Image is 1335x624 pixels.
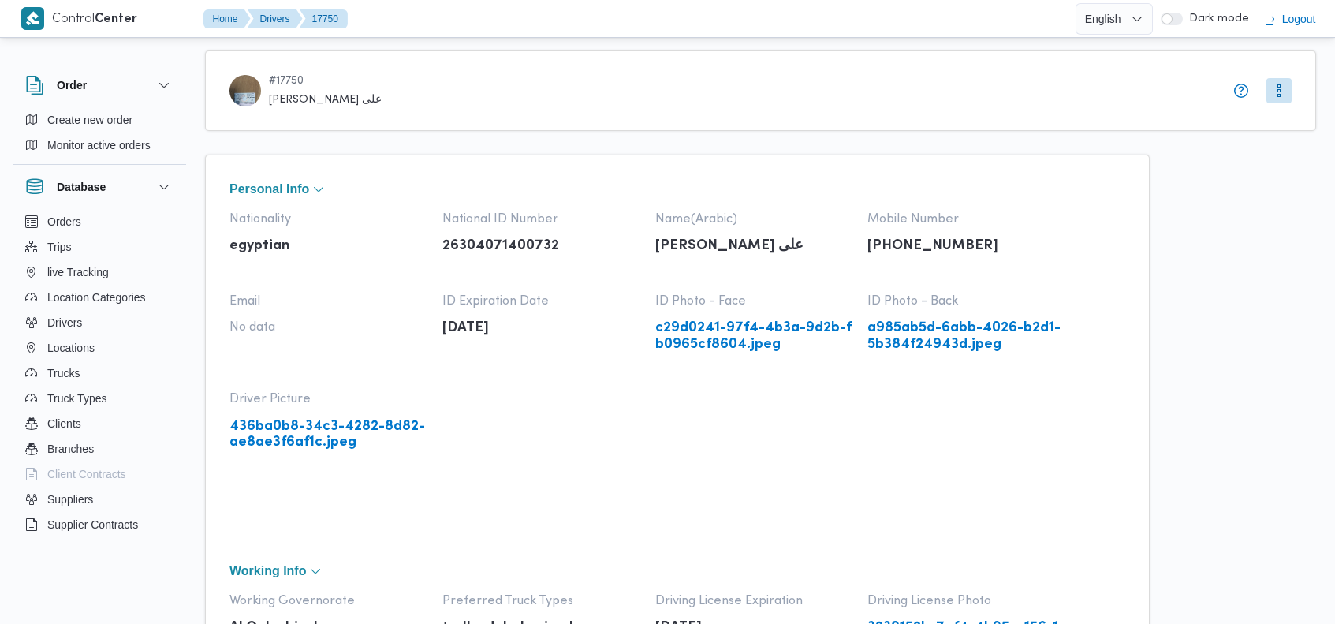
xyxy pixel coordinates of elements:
[47,136,151,155] span: Monitor active orders
[19,234,180,260] button: Trips
[229,212,427,226] span: Nationality
[442,212,640,226] span: National ID Number
[19,310,180,335] button: Drivers
[47,313,82,332] span: Drivers
[19,133,180,158] button: Monitor active orders
[229,200,1125,503] div: Personal Info
[867,594,1065,608] span: Driving License Photo
[19,512,180,537] button: Supplier Contracts
[655,212,852,226] span: Name(Arabic)
[25,76,173,95] button: Order
[1232,81,1251,100] button: info
[442,294,640,308] span: ID Expiration Date
[655,594,852,608] span: Driving License Expiration
[442,320,640,337] p: [DATE]
[13,107,186,164] div: Order
[19,436,180,461] button: Branches
[19,285,180,310] button: Location Categories
[1183,13,1249,25] span: Dark mode
[300,9,348,28] button: 17750
[47,237,72,256] span: Trips
[248,9,303,28] button: Drivers
[229,392,427,406] span: Driver Picture
[269,94,382,106] span: [PERSON_NAME] على
[19,487,180,512] button: Suppliers
[47,490,93,509] span: Suppliers
[203,9,251,28] button: Home
[47,263,109,282] span: live Tracking
[229,594,427,608] span: Working Governorate
[47,389,106,408] span: Truck Types
[13,209,186,551] div: Database
[25,177,173,196] button: Database
[655,320,852,353] a: c29d0241-97f4-4b3a-9d2b-fb0965cf8604.jpeg
[19,260,180,285] button: live Tracking
[19,386,180,411] button: Truck Types
[229,294,427,308] span: Email
[442,594,640,608] span: Preferred Truck Types
[229,565,1125,577] button: Working Info
[229,183,1125,196] button: Personal Info
[19,335,180,361] button: Locations
[47,212,81,231] span: Orders
[229,238,427,255] p: egyptian
[47,439,94,458] span: Branches
[229,183,309,196] span: Personal Info
[47,515,138,534] span: Supplier Contracts
[95,13,137,25] b: Center
[47,540,87,559] span: Devices
[19,209,180,234] button: Orders
[1257,3,1322,35] button: Logout
[867,212,1065,226] span: Mobile Number
[19,537,180,562] button: Devices
[655,238,852,255] p: [PERSON_NAME] على
[57,76,87,95] h3: Order
[19,461,180,487] button: Client Contracts
[21,7,44,30] img: X8yXhbKr1z7QwAAAABJRU5ErkJggg==
[1282,9,1316,28] span: Logout
[229,75,261,106] div: Muhammad Abadalshafa Ahmad Ala
[655,294,852,308] span: ID Photo - Face
[19,411,180,436] button: Clients
[47,288,146,307] span: Location Categories
[47,110,132,129] span: Create new order
[867,320,1065,353] a: a985ab5d-6abb-4026-b2d1-5b384f24943d.jpeg
[1266,78,1292,103] button: More
[47,338,95,357] span: Locations
[229,565,306,577] span: Working Info
[47,364,80,383] span: Trucks
[229,320,427,334] span: No data
[19,107,180,133] button: Create new order
[47,414,81,433] span: Clients
[57,177,106,196] h3: Database
[867,294,1065,308] span: ID Photo - Back
[47,465,126,484] span: Client Contracts
[269,75,382,88] span: # 17750
[867,238,1065,255] p: [PHONE_NUMBER]
[229,419,427,451] a: 436ba0b8-34c3-4282-8d82-ae8ae3f6af1c.jpeg
[19,361,180,386] button: Trucks
[442,238,640,255] p: 26304071400732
